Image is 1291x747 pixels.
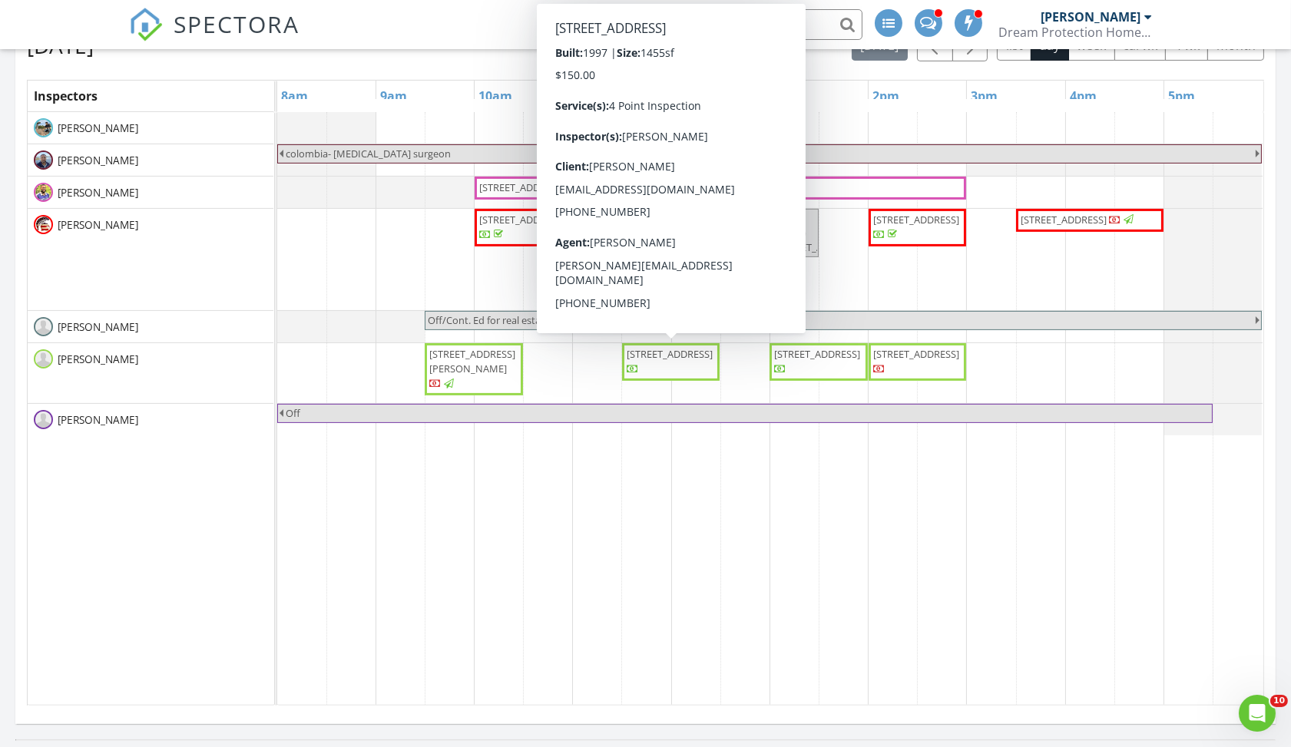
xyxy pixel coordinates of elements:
[1239,695,1276,732] iframe: Intercom live chat
[873,213,959,226] span: [STREET_ADDRESS]
[672,84,713,108] a: 12pm
[573,84,614,108] a: 11am
[34,118,53,137] img: img_6992.jpg
[34,88,98,104] span: Inspectors
[1041,9,1140,25] div: [PERSON_NAME]
[55,352,141,367] span: [PERSON_NAME]
[1021,213,1107,226] span: [STREET_ADDRESS]
[770,84,805,108] a: 1pm
[55,217,141,233] span: [PERSON_NAME]
[428,313,583,327] span: Off/Cont. Ed for real estate license
[34,410,53,429] img: default-user-f0147aede5fd5fa78ca7ade42f37bd4542148d508eef1c3d3ea960f66861d68b.jpg
[967,84,1001,108] a: 3pm
[774,347,860,361] span: [STREET_ADDRESS]
[129,21,300,53] a: SPECTORA
[55,319,141,335] span: [PERSON_NAME]
[873,347,959,361] span: [STREET_ADDRESS]
[376,84,411,108] a: 9am
[773,211,865,254] span: Radon Pick Up ([STREET_ADDRESS])
[174,8,300,40] span: SPECTORA
[1066,84,1101,108] a: 4pm
[627,213,713,226] span: [STREET_ADDRESS]
[869,84,903,108] a: 2pm
[479,213,565,226] span: [STREET_ADDRESS]
[34,215,53,234] img: fb0c2aba254248a8b70e47b105d21e65.jpeg
[55,121,141,136] span: [PERSON_NAME]
[479,180,720,194] span: [STREET_ADDRESS][PERSON_NAME][PERSON_NAME]
[55,412,141,428] span: [PERSON_NAME]
[627,347,713,361] span: [STREET_ADDRESS]
[429,347,515,375] span: [STREET_ADDRESS][PERSON_NAME]
[34,150,53,170] img: 20241205_093900_1.jpg
[55,185,141,200] span: [PERSON_NAME]
[555,9,862,40] input: Search everything...
[34,349,53,369] img: default-user-f0147aede5fd5fa78ca7ade42f37bd4542148d508eef1c3d3ea960f66861d68b.jpg
[1270,695,1288,707] span: 10
[55,153,141,168] span: [PERSON_NAME]
[277,84,312,108] a: 8am
[129,8,163,41] img: The Best Home Inspection Software - Spectora
[34,317,53,336] img: default-user-f0147aede5fd5fa78ca7ade42f37bd4542148d508eef1c3d3ea960f66861d68b.jpg
[34,183,53,202] img: home_inspection_matt_mahurt2.jpg
[286,147,451,160] span: colombia- [MEDICAL_DATA] surgeon
[286,406,300,420] span: Off
[998,25,1152,40] div: Dream Protection Home Inspection LLC
[475,84,516,108] a: 10am
[1164,84,1199,108] a: 5pm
